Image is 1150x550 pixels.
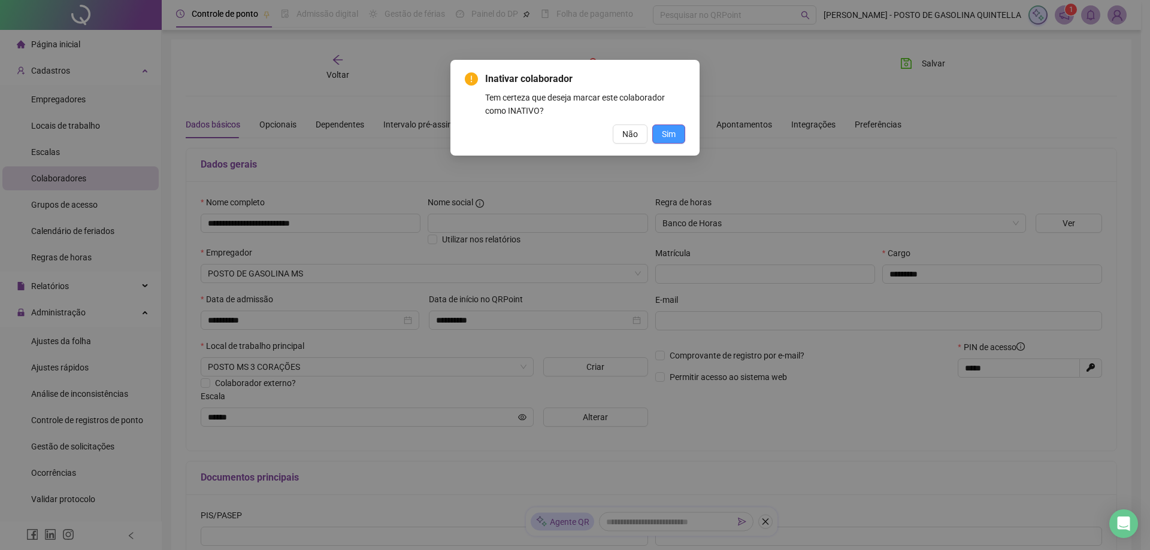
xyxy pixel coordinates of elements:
[485,91,685,117] div: Tem certeza que deseja marcar este colaborador como INATIVO?
[613,124,647,144] button: Não
[1109,509,1138,538] div: Open Intercom Messenger
[485,72,685,86] span: Inativar colaborador
[662,127,676,141] span: Sim
[622,127,638,141] span: Não
[465,72,478,86] span: exclamation-circle
[652,124,685,144] button: Sim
